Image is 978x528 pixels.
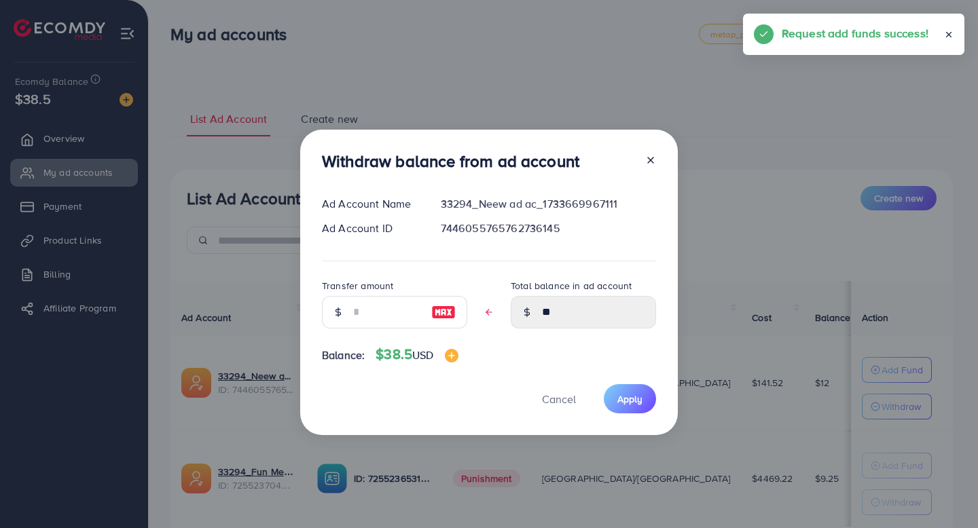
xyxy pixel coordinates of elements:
[617,392,642,406] span: Apply
[920,467,968,518] iframe: Chat
[430,196,667,212] div: 33294_Neew ad ac_1733669967111
[430,221,667,236] div: 7446055765762736145
[376,346,458,363] h4: $38.5
[412,347,433,362] span: USD
[511,279,632,293] label: Total balance in ad account
[604,384,656,413] button: Apply
[525,384,593,413] button: Cancel
[445,349,458,362] img: image
[542,392,576,407] span: Cancel
[431,304,456,320] img: image
[311,196,430,212] div: Ad Account Name
[782,24,928,42] h5: Request add funds success!
[322,347,365,363] span: Balance:
[322,279,393,293] label: Transfer amount
[322,151,579,171] h3: Withdraw balance from ad account
[311,221,430,236] div: Ad Account ID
